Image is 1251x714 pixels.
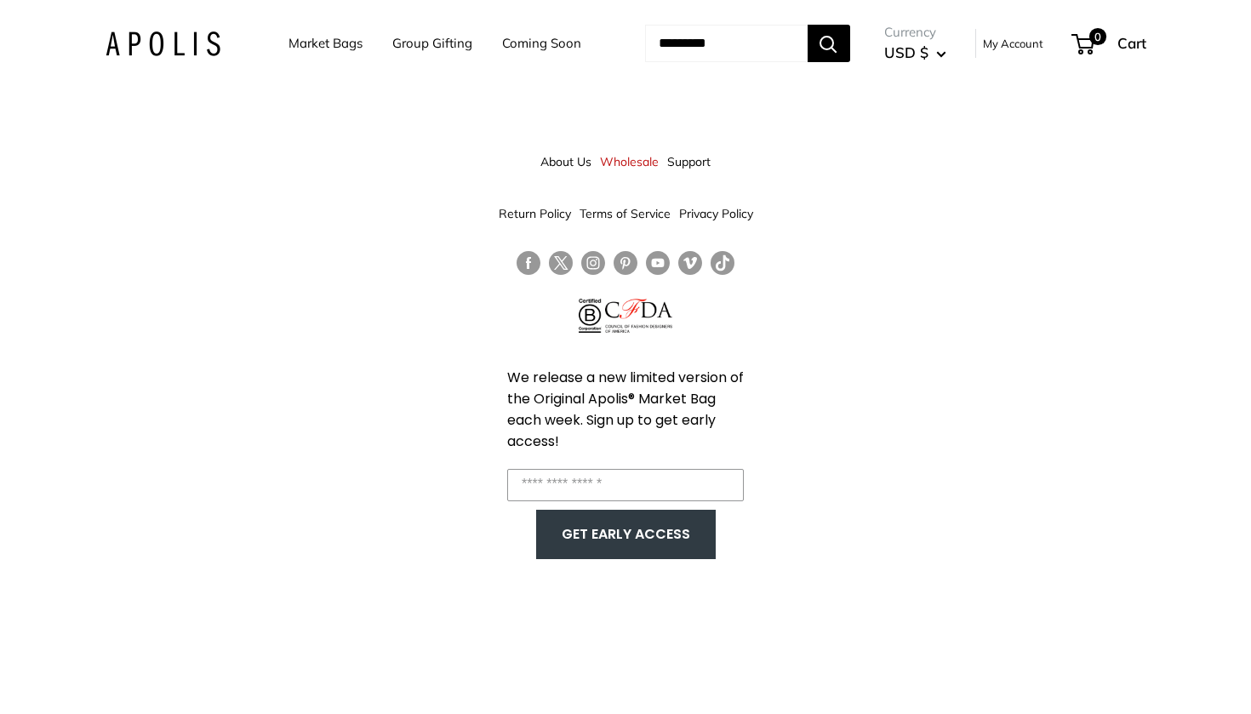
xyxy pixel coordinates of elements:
span: We release a new limited version of the Original Apolis® Market Bag each week. Sign up to get ear... [507,368,744,451]
a: Follow us on Pinterest [614,251,637,276]
a: Privacy Policy [679,198,753,229]
img: Apolis [106,31,220,56]
img: Certified B Corporation [579,299,602,333]
a: Follow us on Vimeo [678,251,702,276]
a: Market Bags [288,31,363,55]
a: About Us [540,146,591,177]
span: Cart [1117,34,1146,52]
input: Search... [645,25,808,62]
a: Follow us on Tumblr [711,251,734,276]
button: GET EARLY ACCESS [553,518,699,551]
span: USD $ [884,43,928,61]
a: Return Policy [499,198,571,229]
a: Coming Soon [502,31,581,55]
a: Group Gifting [392,31,472,55]
span: 0 [1088,28,1105,45]
a: Follow us on YouTube [646,251,670,276]
img: Council of Fashion Designers of America Member [605,299,672,333]
a: Terms of Service [580,198,671,229]
a: Wholesale [600,146,659,177]
a: My Account [983,33,1043,54]
input: Enter your email [507,469,744,501]
a: Follow us on Facebook [517,251,540,276]
span: Currency [884,20,946,44]
a: Follow us on Twitter [549,251,573,282]
a: Support [667,146,711,177]
button: USD $ [884,39,946,66]
button: Search [808,25,850,62]
a: Follow us on Instagram [581,251,605,276]
a: 0 Cart [1073,30,1146,57]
